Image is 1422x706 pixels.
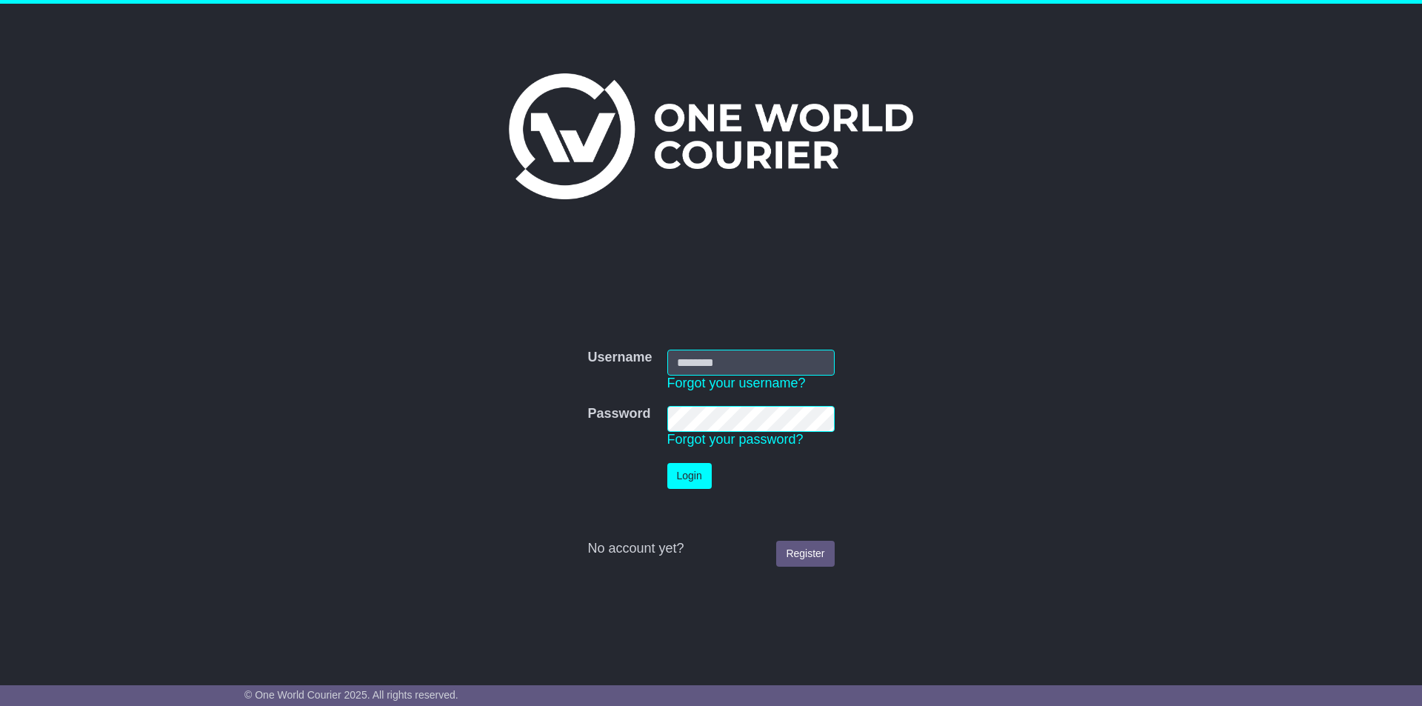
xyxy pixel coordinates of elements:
a: Forgot your password? [667,432,804,447]
a: Forgot your username? [667,376,806,390]
label: Password [587,406,650,422]
div: No account yet? [587,541,834,557]
img: One World [509,73,913,199]
span: © One World Courier 2025. All rights reserved. [244,689,458,701]
label: Username [587,350,652,366]
a: Register [776,541,834,567]
button: Login [667,463,712,489]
